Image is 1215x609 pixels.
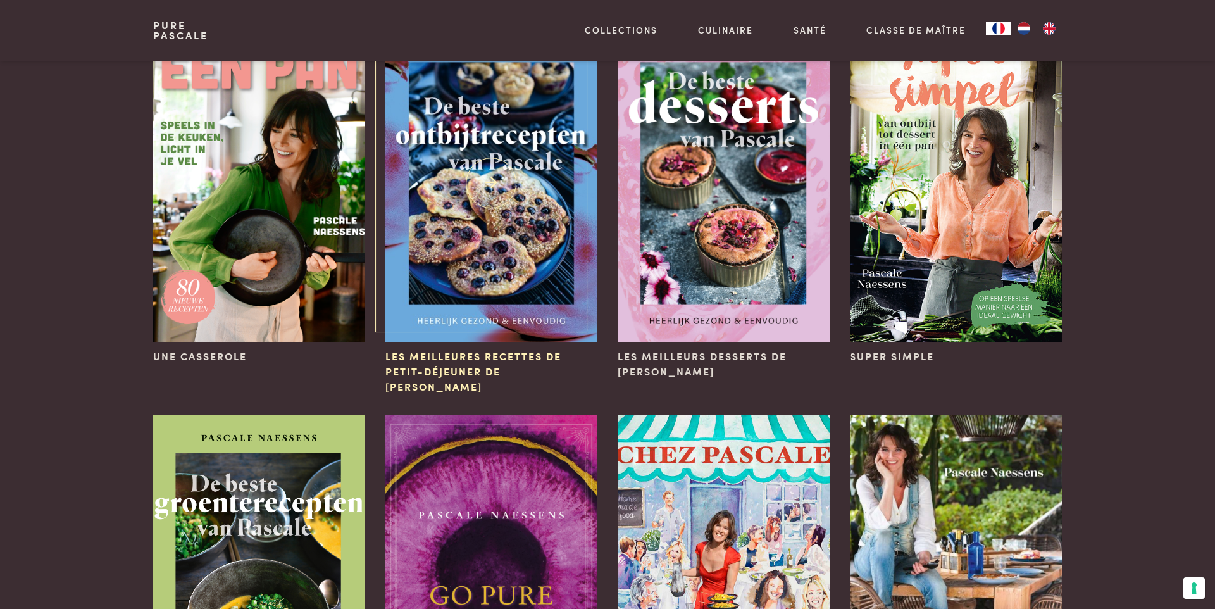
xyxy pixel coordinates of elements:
[850,24,1062,364] a: Super simple Super Simple
[385,24,597,394] a: Les meilleures recettes de petit-déjeuner de Pascale Les meilleures recettes de petit-déjeuner de...
[1037,22,1062,35] a: EN
[618,24,830,342] img: Les meilleurs desserts de Pascale
[618,349,830,379] span: Les meilleurs desserts de [PERSON_NAME]
[618,24,830,379] a: Les meilleurs desserts de Pascale Les meilleurs desserts de [PERSON_NAME]
[850,349,934,364] span: Super Simple
[585,23,657,37] a: Collections
[986,22,1062,35] aside: Language selected: Français
[1011,22,1037,35] a: NL
[153,349,247,364] span: Une casserole
[866,23,966,37] a: Classe de maître
[850,24,1062,342] img: Super simple
[1011,22,1062,35] ul: Language list
[153,24,365,342] img: Une casserole
[794,23,826,37] a: Santé
[153,24,365,364] a: Une casserole Une casserole
[385,349,597,394] span: Les meilleures recettes de petit-déjeuner de [PERSON_NAME]
[153,20,208,41] a: PurePascale
[698,23,753,37] a: Culinaire
[385,24,597,342] img: Les meilleures recettes de petit-déjeuner de Pascale
[986,22,1011,35] div: Language
[986,22,1011,35] a: FR
[1183,577,1205,599] button: Vos préférences en matière de consentement pour les technologies de suivi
